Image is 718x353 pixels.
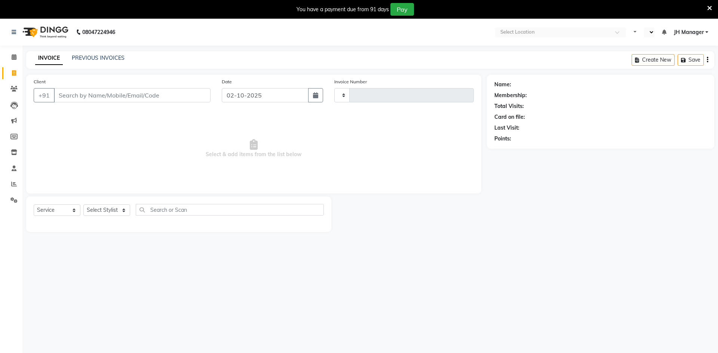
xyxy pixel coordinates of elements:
div: Membership: [494,92,527,99]
label: Invoice Number [334,78,367,85]
button: Save [678,54,704,66]
label: Date [222,78,232,85]
div: Card on file: [494,113,525,121]
div: Points: [494,135,511,143]
div: Name: [494,81,511,89]
input: Search by Name/Mobile/Email/Code [54,88,211,102]
div: Select Location [500,28,535,36]
span: JH Manager [674,28,704,36]
a: PREVIOUS INVOICES [72,55,125,61]
label: Client [34,78,46,85]
div: You have a payment due from 91 days [297,6,389,13]
b: 08047224946 [82,22,115,43]
span: Select & add items from the list below [34,111,474,186]
a: INVOICE [35,52,63,65]
button: +91 [34,88,55,102]
button: Create New [632,54,675,66]
button: Pay [390,3,414,16]
div: Last Visit: [494,124,519,132]
div: Total Visits: [494,102,524,110]
img: logo [19,22,70,43]
input: Search or Scan [136,204,324,216]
